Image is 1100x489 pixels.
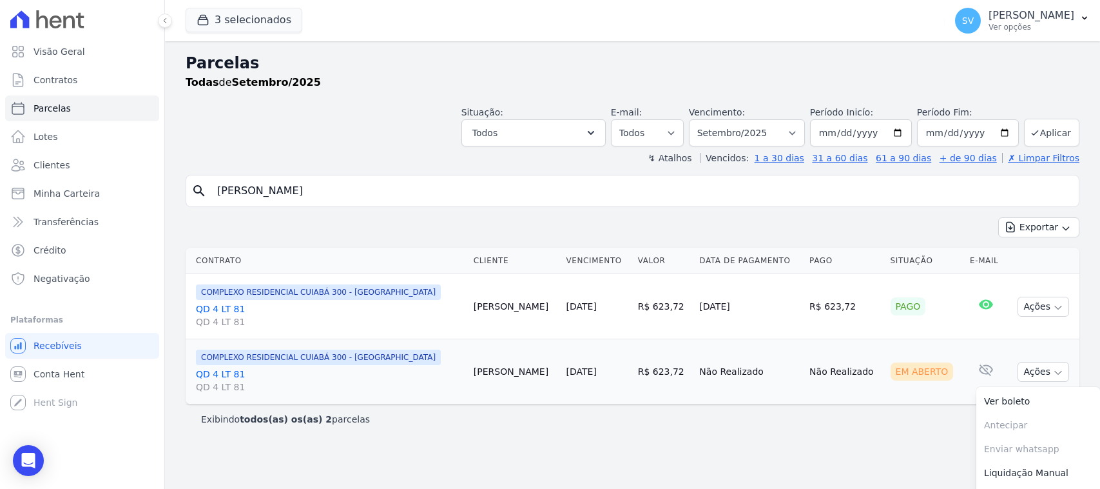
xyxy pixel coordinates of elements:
a: Parcelas [5,95,159,121]
th: Situação [885,248,965,274]
p: de [186,75,321,90]
span: Clientes [34,159,70,172]
p: Exibindo parcelas [201,413,370,426]
a: Conta Hent [5,361,159,387]
div: Open Intercom Messenger [13,445,44,476]
span: QD 4 LT 81 [196,381,463,394]
a: 61 a 90 dias [876,153,931,163]
div: Pago [891,297,926,315]
a: 31 a 60 dias [812,153,867,163]
td: [DATE] [694,274,804,339]
a: 1 a 30 dias [755,153,804,163]
th: Contrato [186,248,468,274]
button: Aplicar [1024,119,1079,146]
b: todos(as) os(as) 2 [240,414,332,424]
label: Situação: [461,107,503,117]
button: 3 selecionados [186,8,302,32]
label: ↯ Atalhos [648,153,691,163]
a: Clientes [5,152,159,178]
label: E-mail: [611,107,642,117]
button: Ações [1018,362,1069,382]
span: Negativação [34,272,90,285]
span: Recebíveis [34,339,82,352]
th: Data de Pagamento [694,248,804,274]
label: Período Inicío: [810,107,873,117]
div: Plataformas [10,312,154,328]
input: Buscar por nome do lote ou do cliente [209,178,1074,204]
a: + de 90 dias [940,153,997,163]
label: Vencimento: [689,107,745,117]
span: Parcelas [34,102,71,115]
a: Recebíveis [5,333,159,359]
span: QD 4 LT 81 [196,315,463,328]
a: QD 4 LT 81QD 4 LT 81 [196,368,463,394]
span: Todos [472,125,497,141]
a: Contratos [5,67,159,93]
label: Vencidos: [700,153,749,163]
strong: Todas [186,76,219,88]
td: [PERSON_NAME] [468,274,561,339]
a: Lotes [5,124,159,150]
button: Exportar [998,217,1079,237]
td: R$ 623,72 [633,274,695,339]
span: Minha Carteira [34,187,100,200]
span: COMPLEXO RESIDENCIAL CUIABÁ 300 - [GEOGRAPHIC_DATA] [196,284,441,300]
td: Não Realizado [804,339,885,404]
th: E-mail [965,248,1007,274]
h2: Parcelas [186,52,1079,75]
th: Vencimento [561,248,633,274]
a: Visão Geral [5,39,159,65]
span: Contratos [34,74,77,86]
i: search [191,183,207,199]
th: Cliente [468,248,561,274]
a: [DATE] [566,301,597,312]
span: SV [962,16,974,25]
span: Transferências [34,215,99,228]
span: Visão Geral [34,45,85,58]
a: Negativação [5,266,159,292]
td: R$ 623,72 [804,274,885,339]
th: Pago [804,248,885,274]
label: Período Fim: [917,106,1019,119]
span: Conta Hent [34,368,84,381]
th: Valor [633,248,695,274]
p: Ver opções [989,22,1074,32]
span: COMPLEXO RESIDENCIAL CUIABÁ 300 - [GEOGRAPHIC_DATA] [196,350,441,365]
button: Todos [461,119,606,146]
td: [PERSON_NAME] [468,339,561,404]
a: Minha Carteira [5,181,159,206]
a: Crédito [5,237,159,263]
td: Não Realizado [694,339,804,404]
a: QD 4 LT 81QD 4 LT 81 [196,303,463,328]
a: ✗ Limpar Filtros [1002,153,1079,163]
a: [DATE] [566,366,597,377]
a: Transferências [5,209,159,235]
p: [PERSON_NAME] [989,9,1074,22]
button: Ações [1018,297,1069,317]
button: SV [PERSON_NAME] Ver opções [945,3,1100,39]
strong: Setembro/2025 [232,76,321,88]
span: Lotes [34,130,58,143]
td: R$ 623,72 [633,339,695,404]
a: Ver boleto [976,390,1100,414]
span: Crédito [34,244,66,257]
div: Em Aberto [891,363,954,381]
